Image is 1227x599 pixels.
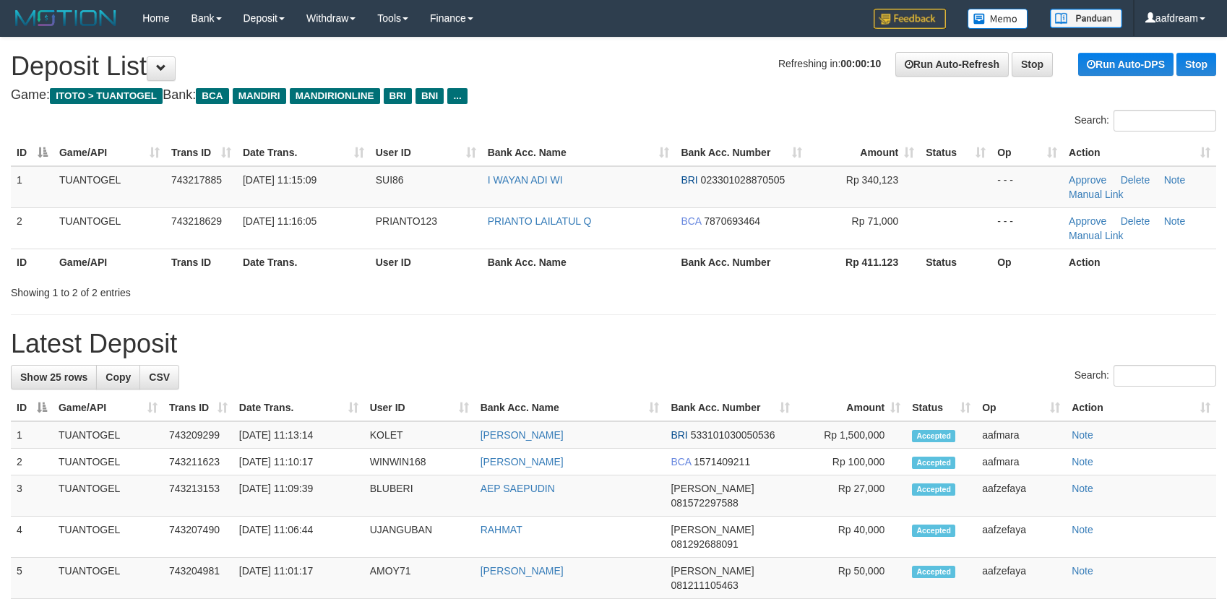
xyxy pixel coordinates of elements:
th: Op: activate to sort column ascending [991,139,1063,166]
input: Search: [1114,110,1216,132]
td: WINWIN168 [364,449,475,475]
th: Trans ID: activate to sort column ascending [163,395,233,421]
span: Copy 1571409211 to clipboard [694,456,750,467]
span: [DATE] 11:16:05 [243,215,317,227]
a: Note [1072,524,1093,535]
td: TUANTOGEL [53,475,163,517]
img: panduan.png [1050,9,1122,28]
th: Date Trans.: activate to sort column ascending [237,139,370,166]
a: Manual Link [1069,230,1124,241]
span: Rp 340,123 [846,174,898,186]
th: Action: activate to sort column ascending [1066,395,1216,421]
a: Stop [1012,52,1053,77]
td: TUANTOGEL [53,166,165,208]
span: Copy 081211105463 to clipboard [671,579,738,591]
input: Search: [1114,365,1216,387]
span: Accepted [912,525,955,537]
span: Rp 71,000 [852,215,899,227]
a: Run Auto-DPS [1078,53,1174,76]
a: Run Auto-Refresh [895,52,1009,77]
td: [DATE] 11:06:44 [233,517,364,558]
a: RAHMAT [481,524,522,535]
th: Bank Acc. Number [675,249,808,275]
span: Copy 081292688091 to clipboard [671,538,738,550]
h1: Latest Deposit [11,329,1216,358]
span: [PERSON_NAME] [671,483,754,494]
span: 743217885 [171,174,222,186]
th: Rp 411.123 [808,249,920,275]
a: Note [1072,456,1093,467]
td: 743213153 [163,475,233,517]
span: Refreshing in: [778,58,881,69]
td: Rp 40,000 [796,517,906,558]
span: Accepted [912,430,955,442]
th: Game/API: activate to sort column ascending [53,139,165,166]
td: UJANGUBAN [364,517,475,558]
span: MANDIRI [233,88,286,104]
th: Op [991,249,1063,275]
td: 3 [11,475,53,517]
td: [DATE] 11:13:14 [233,421,364,449]
a: Delete [1121,174,1150,186]
td: 1 [11,421,53,449]
th: Bank Acc. Name: activate to sort column ascending [475,395,666,421]
span: ITOTO > TUANTOGEL [50,88,163,104]
a: PRIANTO LAILATUL Q [488,215,592,227]
td: Rp 1,500,000 [796,421,906,449]
th: ID [11,249,53,275]
a: Copy [96,365,140,389]
span: BRI [384,88,412,104]
td: 5 [11,558,53,599]
td: [DATE] 11:01:17 [233,558,364,599]
a: [PERSON_NAME] [481,456,564,467]
a: Note [1072,565,1093,577]
a: Note [1072,429,1093,441]
span: BRI [671,429,687,441]
span: SUI86 [376,174,404,186]
img: Feedback.jpg [874,9,946,29]
span: BRI [681,174,697,186]
label: Search: [1075,110,1216,132]
th: ID: activate to sort column descending [11,139,53,166]
a: Note [1072,483,1093,494]
th: Action: activate to sort column ascending [1063,139,1216,166]
a: CSV [139,365,179,389]
div: Showing 1 to 2 of 2 entries [11,280,501,300]
span: BCA [671,456,691,467]
a: Note [1164,215,1186,227]
th: Bank Acc. Number: activate to sort column ascending [675,139,808,166]
th: Bank Acc. Name [482,249,676,275]
td: 2 [11,207,53,249]
span: Accepted [912,566,955,578]
td: Rp 50,000 [796,558,906,599]
a: [PERSON_NAME] [481,565,564,577]
img: Button%20Memo.svg [968,9,1028,29]
span: BNI [416,88,444,104]
h1: Deposit List [11,52,1216,81]
a: Show 25 rows [11,365,97,389]
span: [PERSON_NAME] [671,524,754,535]
td: 743204981 [163,558,233,599]
td: 2 [11,449,53,475]
span: Copy [106,371,131,383]
th: Trans ID: activate to sort column ascending [165,139,237,166]
td: aafmara [976,449,1066,475]
a: [PERSON_NAME] [481,429,564,441]
td: Rp 27,000 [796,475,906,517]
td: 743211623 [163,449,233,475]
th: User ID [370,249,482,275]
th: Date Trans.: activate to sort column ascending [233,395,364,421]
a: Delete [1121,215,1150,227]
span: ... [447,88,467,104]
span: Copy 081572297588 to clipboard [671,497,738,509]
span: CSV [149,371,170,383]
td: TUANTOGEL [53,517,163,558]
td: 1 [11,166,53,208]
th: Game/API [53,249,165,275]
td: 743207490 [163,517,233,558]
td: [DATE] 11:10:17 [233,449,364,475]
td: BLUBERI [364,475,475,517]
label: Search: [1075,365,1216,387]
span: Copy 7870693464 to clipboard [704,215,760,227]
td: [DATE] 11:09:39 [233,475,364,517]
